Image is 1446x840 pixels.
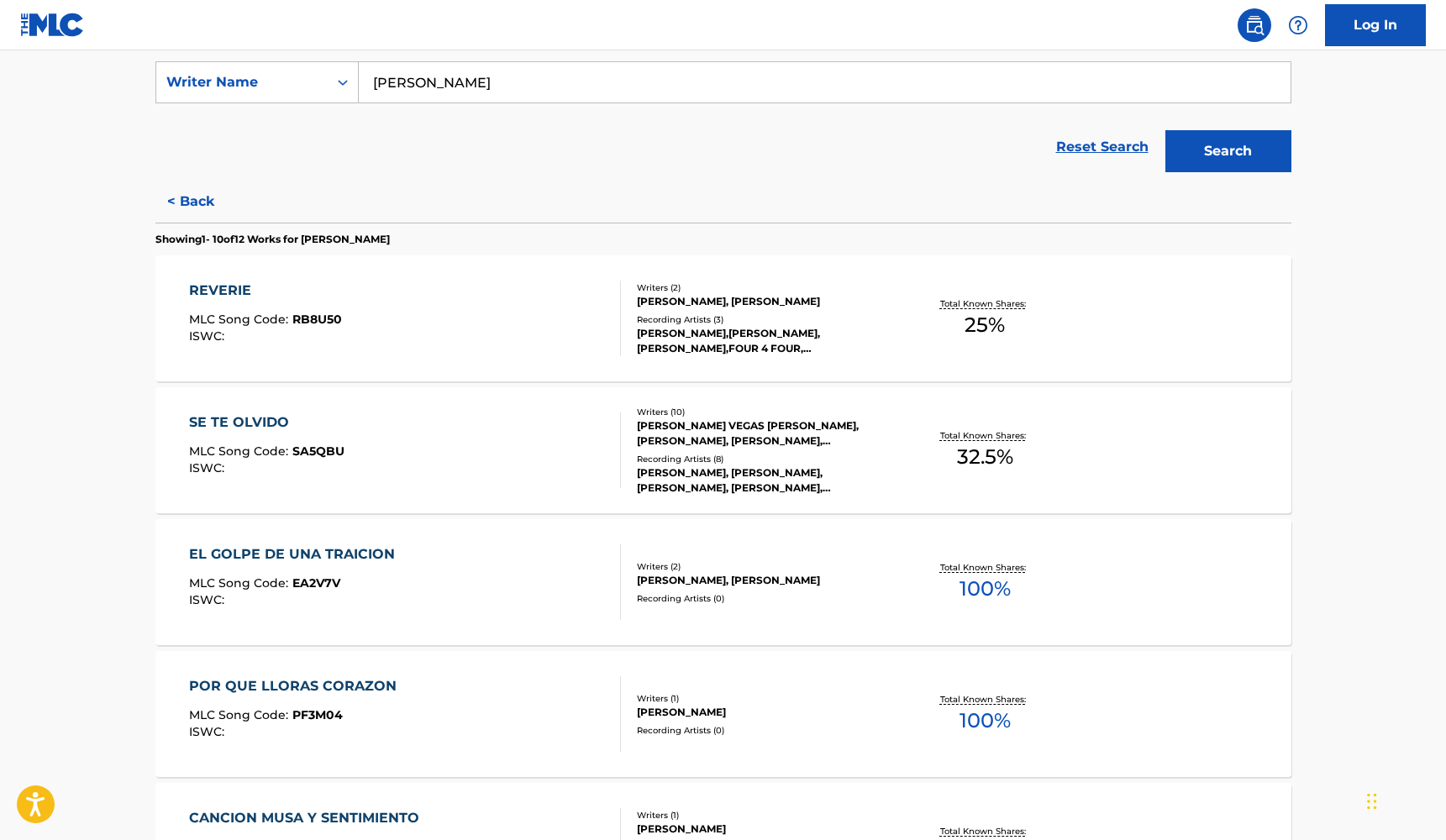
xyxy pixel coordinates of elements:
[1325,4,1426,46] a: Log In
[155,61,1291,181] form: Search Form
[637,692,891,705] div: Writers ( 1 )
[940,561,1030,574] p: Total Known Shares:
[637,822,891,837] div: [PERSON_NAME]
[637,592,891,605] div: Recording Artists ( 0 )
[637,809,891,822] div: Writers ( 1 )
[637,326,891,356] div: [PERSON_NAME],[PERSON_NAME],[PERSON_NAME],FOUR 4 FOUR, [PERSON_NAME], [PERSON_NAME]|[PERSON_NAME]...
[155,181,256,223] button: < Back
[1367,776,1377,827] div: Drag
[1165,130,1291,172] button: Search
[940,693,1030,706] p: Total Known Shares:
[155,255,1291,381] a: REVERIEMLC Song Code:RB8U50ISWC:Writers (2)[PERSON_NAME], [PERSON_NAME]Recording Artists (3)[PERS...
[292,707,343,722] span: PF3M04
[189,575,292,591] span: MLC Song Code :
[965,310,1005,340] span: 25 %
[166,72,318,92] div: Writer Name
[292,575,340,591] span: EA2V7V
[637,724,891,737] div: Recording Artists ( 0 )
[637,294,891,309] div: [PERSON_NAME], [PERSON_NAME]
[189,328,229,344] span: ISWC :
[637,705,891,720] div: [PERSON_NAME]
[960,574,1011,604] span: 100 %
[189,312,292,327] span: MLC Song Code :
[155,387,1291,513] a: SE TE OLVIDOMLC Song Code:SA5QBUISWC:Writers (10)[PERSON_NAME] VEGAS [PERSON_NAME], [PERSON_NAME]...
[637,573,891,588] div: [PERSON_NAME], [PERSON_NAME]
[189,444,292,459] span: MLC Song Code :
[940,429,1030,442] p: Total Known Shares:
[155,519,1291,645] a: EL GOLPE DE UNA TRAICIONMLC Song Code:EA2V7VISWC:Writers (2)[PERSON_NAME], [PERSON_NAME]Recording...
[960,706,1011,736] span: 100 %
[189,676,405,696] div: POR QUE LLORAS CORAZON
[155,651,1291,777] a: POR QUE LLORAS CORAZONMLC Song Code:PF3M04ISWC:Writers (1)[PERSON_NAME]Recording Artists (0)Total...
[292,312,342,327] span: RB8U50
[189,412,344,433] div: SE TE OLVIDO
[1238,8,1271,42] a: Public Search
[1048,129,1157,165] a: Reset Search
[637,453,891,465] div: Recording Artists ( 8 )
[1288,15,1308,35] img: help
[637,560,891,573] div: Writers ( 2 )
[1362,759,1446,840] iframe: Chat Widget
[940,825,1030,837] p: Total Known Shares:
[637,313,891,326] div: Recording Artists ( 3 )
[155,232,390,247] p: Showing 1 - 10 of 12 Works for [PERSON_NAME]
[189,707,292,722] span: MLC Song Code :
[189,544,403,564] div: EL GOLPE DE UNA TRAICION
[637,281,891,294] div: Writers ( 2 )
[637,418,891,449] div: [PERSON_NAME] VEGAS [PERSON_NAME], [PERSON_NAME], [PERSON_NAME], [PERSON_NAME] [PERSON_NAME] [PER...
[189,460,229,475] span: ISWC :
[637,406,891,418] div: Writers ( 10 )
[189,808,428,828] div: CANCION MUSA Y SENTIMIENTO
[957,442,1013,472] span: 32.5 %
[189,592,229,607] span: ISWC :
[20,13,85,37] img: MLC Logo
[292,444,344,459] span: SA5QBU
[940,297,1030,310] p: Total Known Shares:
[1244,15,1265,35] img: search
[637,465,891,496] div: [PERSON_NAME], [PERSON_NAME], [PERSON_NAME], [PERSON_NAME], [PERSON_NAME]
[189,724,229,739] span: ISWC :
[1281,8,1315,42] div: Help
[189,281,342,301] div: REVERIE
